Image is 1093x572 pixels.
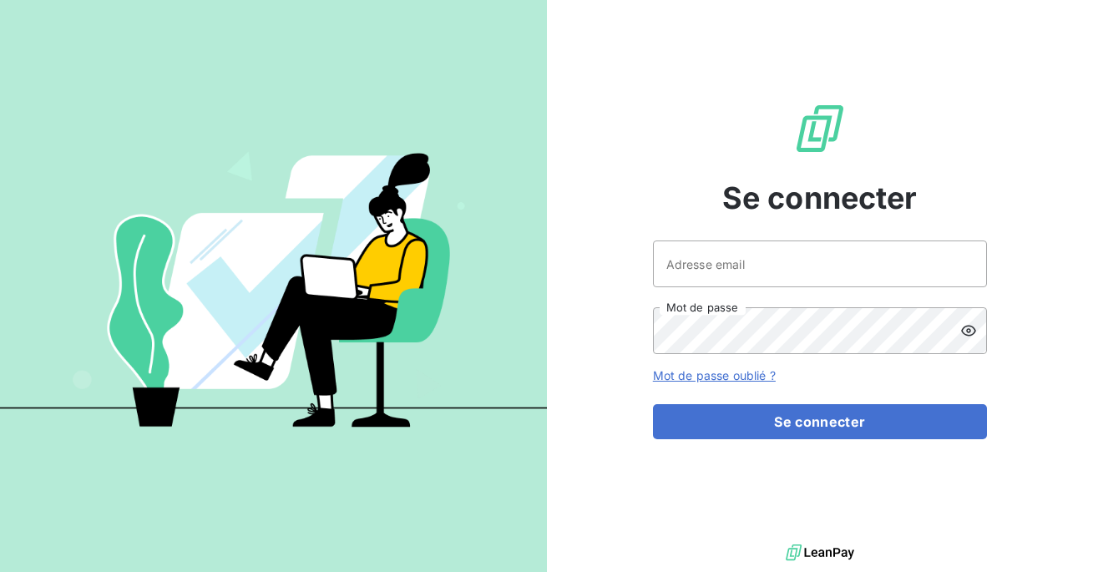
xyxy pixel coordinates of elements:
[793,102,847,155] img: Logo LeanPay
[653,240,987,287] input: placeholder
[786,540,854,565] img: logo
[653,404,987,439] button: Se connecter
[722,175,918,220] span: Se connecter
[653,368,776,382] a: Mot de passe oublié ?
